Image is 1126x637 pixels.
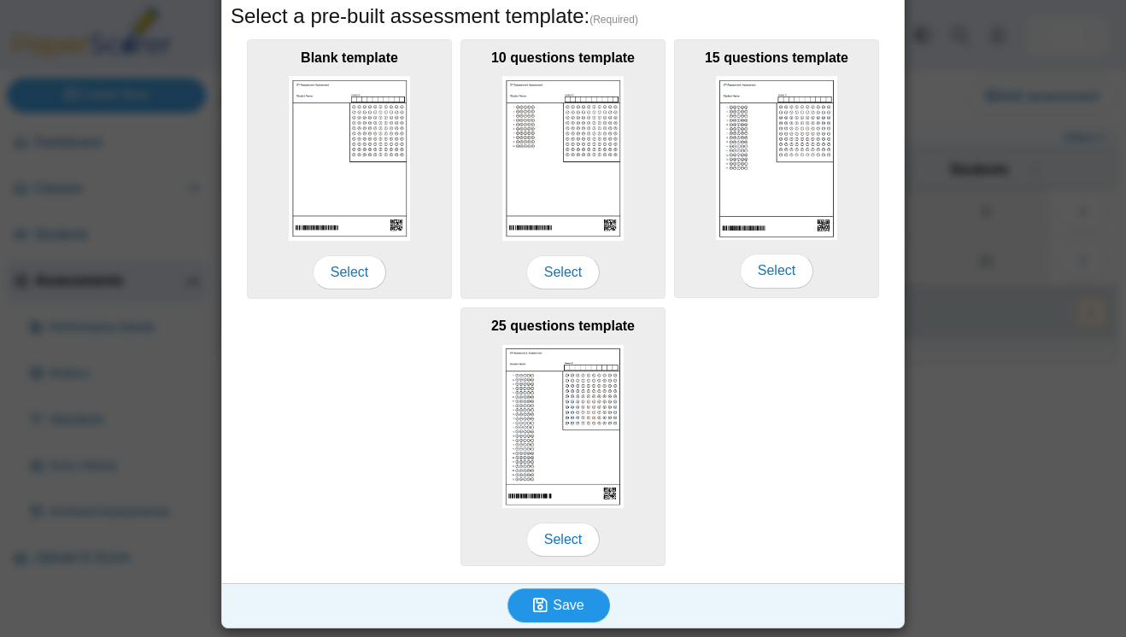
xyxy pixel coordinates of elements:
[526,523,600,557] span: Select
[716,76,837,240] img: scan_sheet_15_questions.png
[507,588,610,622] button: Save
[301,50,398,65] b: Blank template
[740,254,813,288] span: Select
[491,318,635,333] b: 25 questions template
[705,50,848,65] b: 15 questions template
[491,50,635,65] b: 10 questions template
[289,76,410,241] img: scan_sheet_blank.png
[589,13,638,27] span: (Required)
[502,345,624,509] img: scan_sheet_25_questions.png
[502,76,624,241] img: scan_sheet_10_questions.png
[526,255,600,289] span: Select
[313,255,386,289] span: Select
[231,2,895,31] h5: Select a pre-built assessment template:
[553,598,584,612] span: Save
